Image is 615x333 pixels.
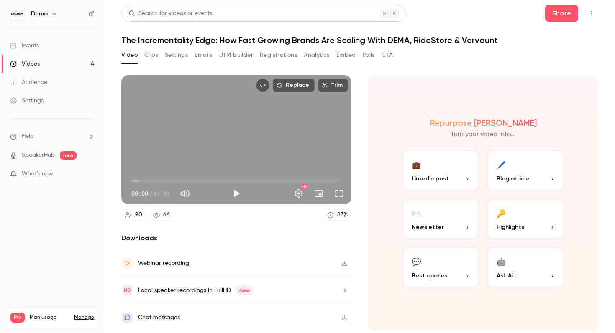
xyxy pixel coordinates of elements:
span: Best quotes [412,271,447,280]
button: ✉️Newsletter [402,198,480,240]
button: Clips [144,48,158,62]
div: Local speaker recordings in FullHD [138,285,253,295]
p: Turn your video into... [451,130,516,140]
button: Trim [318,79,348,92]
span: LinkedIn post [412,174,449,183]
h6: Dema [31,10,48,18]
button: Embed video [256,79,269,92]
span: New [236,285,253,295]
span: 43:57 [153,189,170,198]
button: Video [121,48,138,62]
span: What's new [22,170,53,178]
div: Search for videos or events [128,9,212,18]
div: 🔑 [497,206,506,219]
div: HD [302,184,307,189]
button: 💬Best quotes [402,247,480,288]
button: Mute [177,185,193,202]
button: 🔑Highlights [487,198,565,240]
button: 🖊️Blog article [487,150,565,191]
span: new [60,151,77,160]
button: 🤖Ask Ai... [487,247,565,288]
span: Blog article [497,174,529,183]
button: Turn on miniplayer [310,185,327,202]
span: Help [22,132,34,141]
button: Settings [290,185,307,202]
button: Registrations [260,48,297,62]
div: Audience [10,78,47,86]
a: 90 [121,209,146,221]
li: help-dropdown-opener [10,132,95,141]
div: 66 [163,211,170,219]
span: Pro [10,313,25,323]
div: 🖊️ [497,158,506,171]
span: Newsletter [412,223,444,231]
div: 83 % [337,211,348,219]
h2: Downloads [121,233,351,243]
div: 🤖 [497,255,506,268]
button: Settings [165,48,188,62]
button: CTA [382,48,393,62]
span: Ask Ai... [497,271,517,280]
span: Plan usage [30,314,69,321]
button: Share [545,5,578,22]
span: / [149,189,152,198]
span: Highlights [497,223,524,231]
div: Events [10,41,39,50]
button: Polls [363,48,375,62]
img: Dema [10,7,24,20]
button: Top Bar Actions [585,7,598,20]
a: 83% [323,209,351,221]
button: 💼LinkedIn post [402,150,480,191]
button: UTM builder [219,48,253,62]
div: Chat messages [138,313,180,323]
div: 💬 [412,255,421,268]
button: Full screen [331,185,347,202]
button: Play [228,185,245,202]
div: 00:00 [131,189,170,198]
div: 90 [135,211,142,219]
div: Settings [10,97,44,105]
button: Analytics [304,48,330,62]
button: Embed [336,48,356,62]
div: 💼 [412,158,421,171]
a: SpeakerHub [22,151,55,160]
button: Emails [195,48,212,62]
div: Videos [10,60,40,68]
button: Replace [273,79,315,92]
h1: The Incrementality Edge: How Fast Growing Brands Are Scaling With DEMA, RideStore & Vervaunt [121,35,598,45]
h2: Repurpose [PERSON_NAME] [430,118,537,128]
a: Manage [74,314,94,321]
a: 66 [149,209,174,221]
div: Webinar recording [138,258,189,268]
div: ✉️ [412,206,421,219]
span: 00:00 [131,189,148,198]
iframe: Noticeable Trigger [85,170,95,178]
